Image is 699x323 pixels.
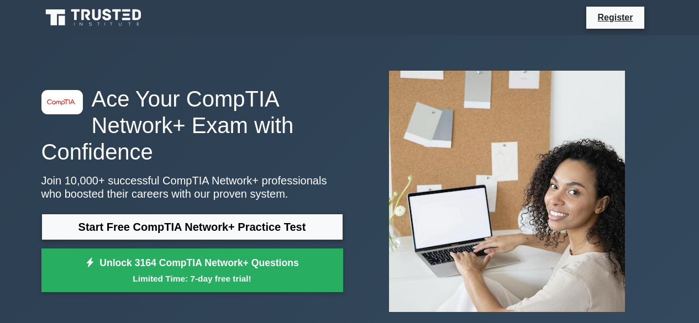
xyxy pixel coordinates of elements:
a: Unlock 3164 CompTIA Network+ QuestionsLimited Time: 7-day free trial! [41,248,343,293]
a: Register [591,10,639,24]
p: Join 10,000+ successful CompTIA Network+ professionals who boosted their careers with our proven ... [41,174,343,200]
a: Start Free CompTIA Network+ Practice Test [41,214,343,240]
small: Limited Time: 7-day free trial! [55,272,329,285]
h1: Ace Your CompTIA Network+ Exam with Confidence [41,86,343,165]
